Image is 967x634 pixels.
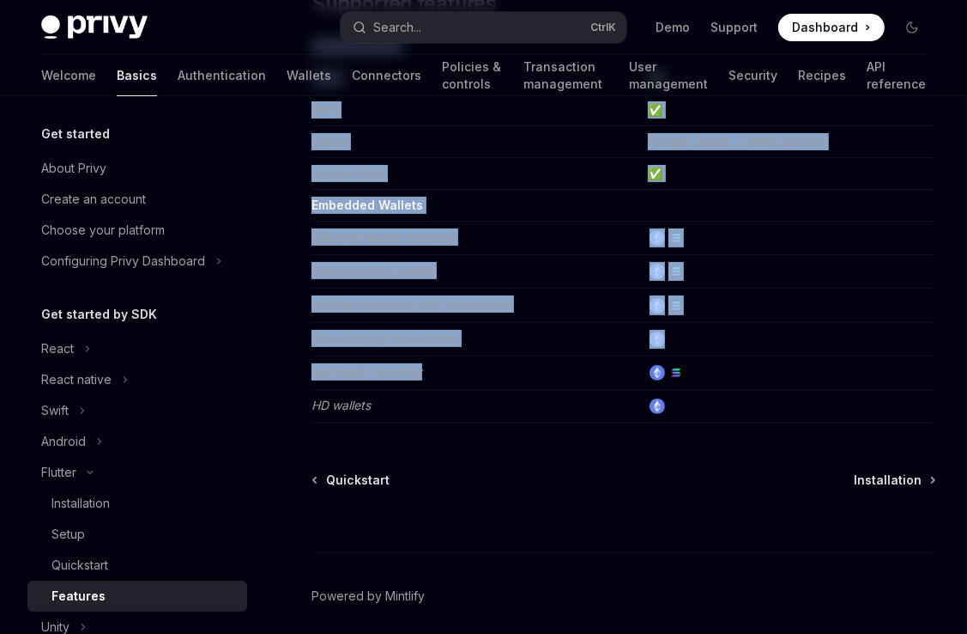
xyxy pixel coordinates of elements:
[27,153,247,184] a: About Privy
[650,399,665,414] img: ethereum.png
[311,588,425,605] a: Powered by Mintlify
[41,369,112,390] div: React native
[51,555,108,576] div: Quickstart
[41,462,76,483] div: Flutter
[590,21,616,34] span: Ctrl K
[27,333,247,364] button: Toggle React section
[27,364,247,395] button: Toggle React native section
[442,55,503,96] a: Policies & controls
[650,365,665,381] img: ethereum.png
[326,472,390,489] span: Quickstart
[898,14,926,41] button: Toggle dark mode
[41,55,96,96] a: Welcome
[668,365,684,381] img: solana.png
[641,94,936,126] td: ✅
[27,581,247,612] a: Features
[41,251,205,271] div: Configuring Privy Dashboard
[51,493,110,514] div: Installation
[311,229,455,244] em: Creating wallets manually
[41,431,86,452] div: Android
[287,55,331,96] a: Wallets
[51,524,85,545] div: Setup
[27,519,247,550] a: Setup
[629,55,708,96] a: User management
[710,19,758,36] a: Support
[728,55,777,96] a: Security
[51,586,106,607] div: Features
[867,55,926,96] a: API reference
[27,488,247,519] a: Installation
[641,158,936,190] td: ✅
[352,55,421,96] a: Connectors
[650,332,665,347] img: ethereum.png
[650,230,665,246] img: ethereum.png
[668,264,684,279] img: solana.png
[311,398,371,412] em: HD wallets
[650,264,665,279] img: ethereum.png
[311,198,423,212] strong: Embedded Wallets
[27,184,247,215] a: Create an account
[792,19,858,36] span: Dashboard
[311,296,511,311] em: Signing messages and transactions
[523,55,608,96] a: Transaction management
[41,158,106,179] div: About Privy
[854,472,934,489] a: Installation
[311,134,348,149] em: OAuth
[341,12,626,43] button: Open search
[41,15,148,40] img: dark logo
[798,55,846,96] a: Recipes
[668,298,684,314] img: solana.png
[311,102,338,117] em: SMS
[27,215,247,246] a: Choose your platform
[27,457,247,488] button: Toggle Flutter section
[641,126,936,158] td: Google, Apple, Twitter, Discord
[27,550,247,581] a: Quickstart
[27,426,247,457] button: Toggle Android section
[373,17,421,38] div: Search...
[41,189,146,210] div: Create an account
[41,400,69,421] div: Swift
[311,331,458,345] em: Broadcasting transactions
[650,298,665,314] img: ethereum.png
[313,472,390,489] a: Quickstart
[27,246,247,277] button: Toggle Configuring Privy Dashboard section
[854,472,922,489] span: Installation
[27,395,247,426] button: Toggle Swift section
[311,364,422,379] em: Automatic recovery
[178,55,266,96] a: Authentication
[41,124,110,144] h5: Get started
[668,230,684,246] img: solana.png
[311,263,433,277] em: Pregenerating wallets
[41,338,74,359] div: React
[656,19,690,36] a: Demo
[778,14,885,41] a: Dashboard
[41,220,165,241] div: Choose your platform
[117,55,157,96] a: Basics
[41,304,157,325] h5: Get started by SDK
[311,166,384,180] em: Custom Auth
